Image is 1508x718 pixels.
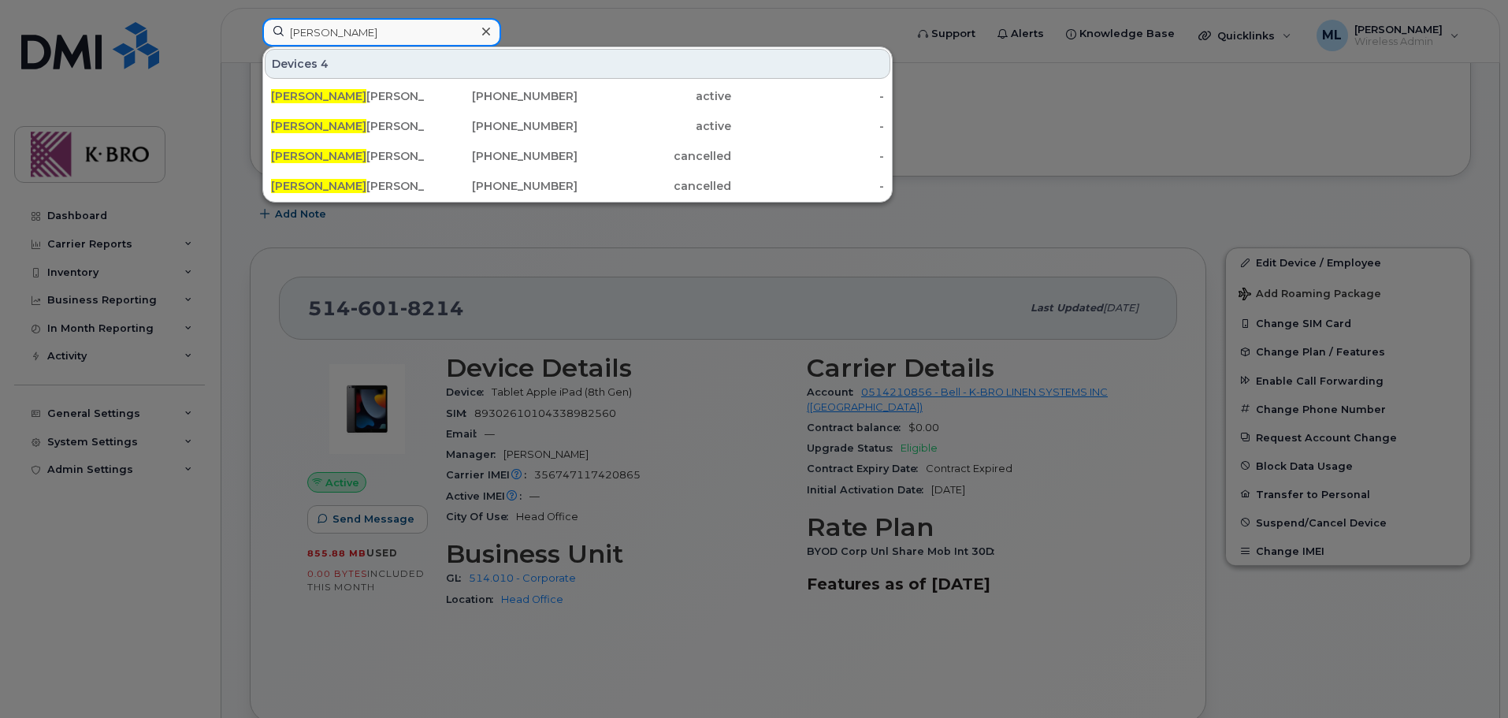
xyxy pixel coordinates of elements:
[265,82,890,110] a: [PERSON_NAME][PERSON_NAME] Ipad[PHONE_NUMBER]active-
[425,118,578,134] div: [PHONE_NUMBER]
[265,49,890,79] div: Devices
[578,178,731,194] div: cancelled
[271,118,425,134] div: [PERSON_NAME]
[578,118,731,134] div: active
[731,88,885,104] div: -
[271,149,366,163] span: [PERSON_NAME]
[265,142,890,170] a: [PERSON_NAME][PERSON_NAME] Turbo Stick[PHONE_NUMBER]cancelled-
[731,118,885,134] div: -
[578,148,731,164] div: cancelled
[731,178,885,194] div: -
[425,178,578,194] div: [PHONE_NUMBER]
[731,148,885,164] div: -
[271,178,425,194] div: [PERSON_NAME] Watch
[578,88,731,104] div: active
[271,179,366,193] span: [PERSON_NAME]
[265,172,890,200] a: [PERSON_NAME][PERSON_NAME] Watch[PHONE_NUMBER]cancelled-
[271,88,425,104] div: [PERSON_NAME] Ipad
[271,148,425,164] div: [PERSON_NAME] Turbo Stick
[271,119,366,133] span: [PERSON_NAME]
[271,89,366,103] span: [PERSON_NAME]
[425,148,578,164] div: [PHONE_NUMBER]
[425,88,578,104] div: [PHONE_NUMBER]
[262,18,501,47] input: Find something...
[265,112,890,140] a: [PERSON_NAME][PERSON_NAME][PHONE_NUMBER]active-
[321,56,329,72] span: 4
